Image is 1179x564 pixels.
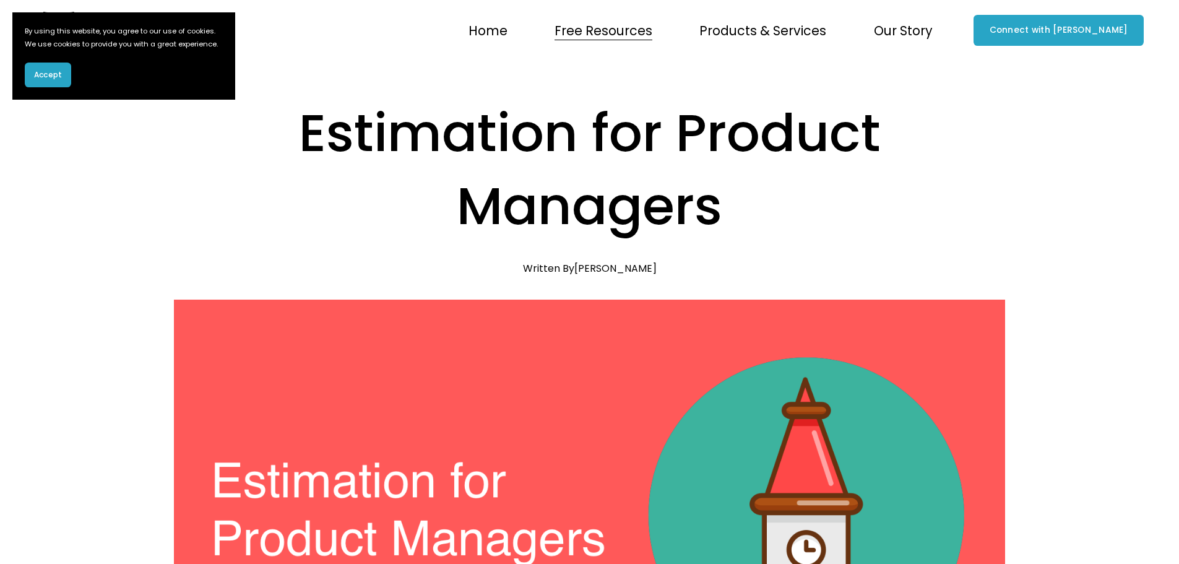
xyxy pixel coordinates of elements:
[25,63,71,87] button: Accept
[555,17,652,43] a: folder dropdown
[523,262,657,274] div: Written By
[469,17,507,43] a: Home
[34,69,62,80] span: Accept
[699,17,826,43] a: folder dropdown
[974,15,1144,46] a: Connect with [PERSON_NAME]
[874,19,933,42] span: Our Story
[699,19,826,42] span: Products & Services
[25,25,223,50] p: By using this website, you agree to our use of cookies. We use cookies to provide you with a grea...
[574,261,657,275] a: [PERSON_NAME]
[174,97,1005,243] h1: Estimation for Product Managers
[555,19,652,42] span: Free Resources
[874,17,933,43] a: folder dropdown
[12,12,235,100] section: Cookie banner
